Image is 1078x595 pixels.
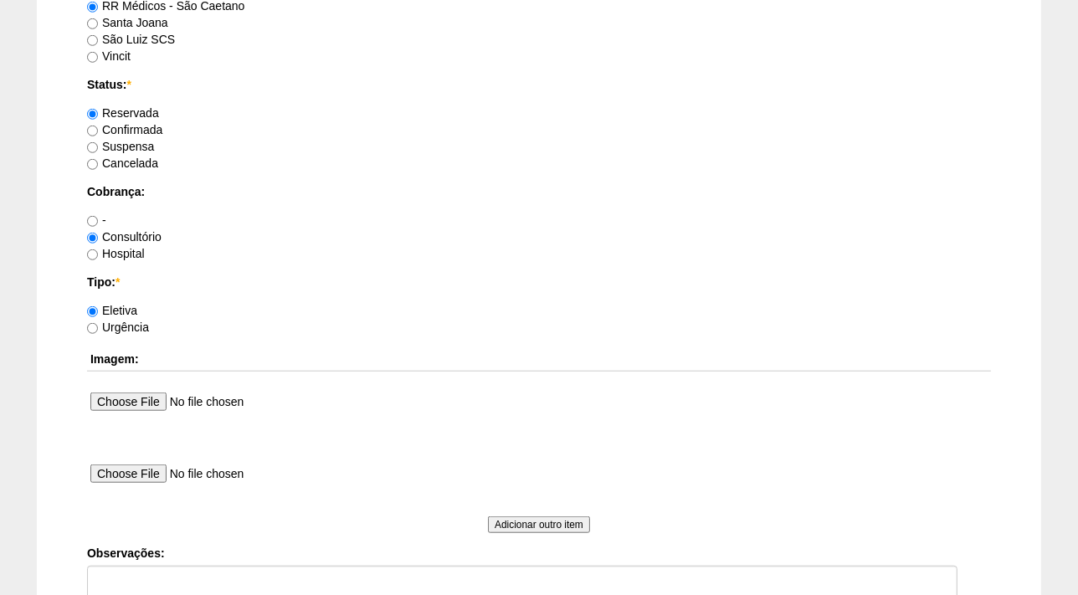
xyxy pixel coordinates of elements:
label: Tipo: [87,274,991,290]
input: - [87,216,98,227]
input: Cancelada [87,159,98,170]
label: Consultório [87,230,162,244]
input: Hospital [87,249,98,260]
input: Adicionar outro item [488,516,590,533]
label: Cancelada [87,156,158,170]
input: Santa Joana [87,18,98,29]
label: Urgência [87,321,149,334]
input: Confirmada [87,126,98,136]
label: Observações: [87,545,991,562]
input: Suspensa [87,142,98,153]
label: Eletiva [87,304,137,317]
input: Consultório [87,233,98,244]
label: Hospital [87,247,145,260]
label: Vincit [87,49,131,63]
label: Reservada [87,106,159,120]
input: São Luiz SCS [87,35,98,46]
label: - [87,213,106,227]
input: Reservada [87,109,98,120]
span: Este campo é obrigatório. [126,78,131,91]
label: São Luiz SCS [87,33,175,46]
label: Confirmada [87,123,162,136]
label: Santa Joana [87,16,168,29]
input: Eletiva [87,306,98,317]
label: Suspensa [87,140,154,153]
label: Cobrança: [87,183,991,200]
span: Este campo é obrigatório. [116,275,120,289]
input: Urgência [87,323,98,334]
label: Status: [87,76,991,93]
input: RR Médicos - São Caetano [87,2,98,13]
input: Vincit [87,52,98,63]
th: Imagem: [87,347,991,372]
